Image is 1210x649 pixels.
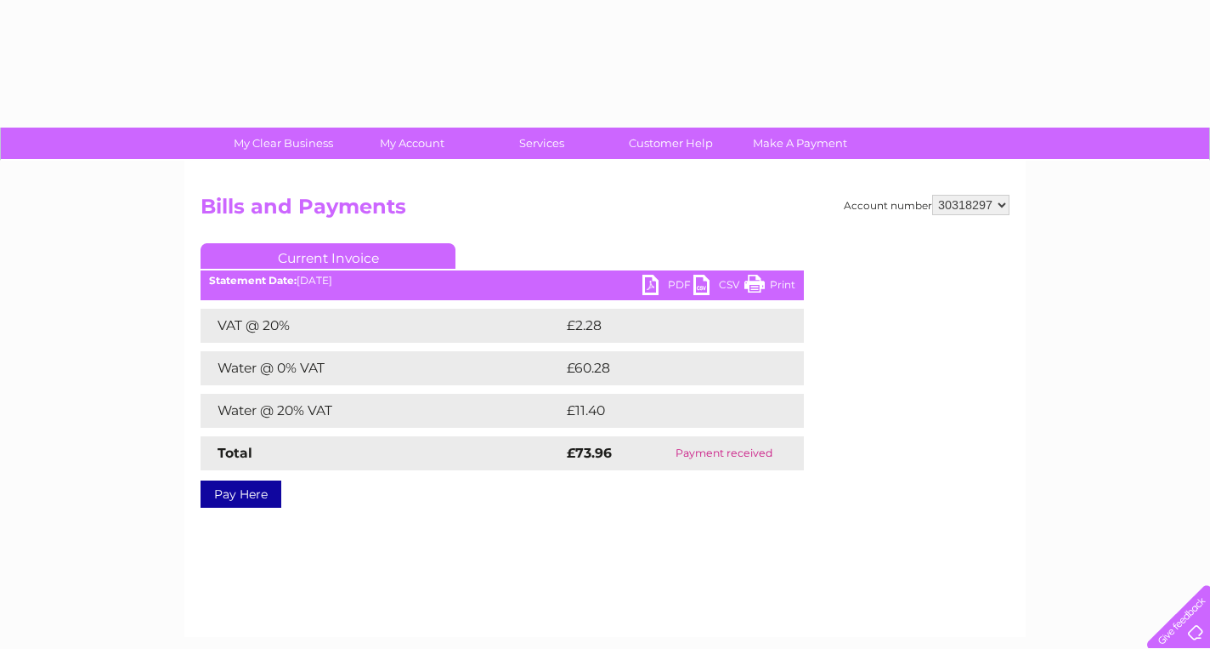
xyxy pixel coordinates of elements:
a: Current Invoice [201,243,455,269]
h2: Bills and Payments [201,195,1009,227]
div: [DATE] [201,275,804,287]
td: £60.28 [563,351,770,385]
a: PDF [642,275,693,299]
td: Water @ 20% VAT [201,394,563,428]
a: Customer Help [601,128,741,159]
a: Services [472,128,612,159]
a: CSV [693,275,744,299]
b: Statement Date: [209,274,297,287]
td: Water @ 0% VAT [201,351,563,385]
a: Pay Here [201,481,281,508]
strong: £73.96 [567,445,612,461]
td: VAT @ 20% [201,309,563,343]
a: Print [744,275,795,299]
a: Make A Payment [730,128,870,159]
a: My Clear Business [213,128,353,159]
div: Account number [844,195,1009,215]
strong: Total [218,445,252,461]
td: £2.28 [563,309,764,343]
td: £11.40 [563,394,766,428]
td: Payment received [644,436,804,470]
a: My Account [342,128,483,159]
